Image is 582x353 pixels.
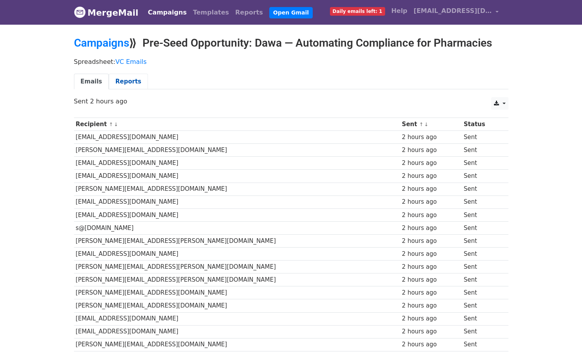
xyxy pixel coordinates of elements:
[74,338,400,351] td: [PERSON_NAME][EMAIL_ADDRESS][DOMAIN_NAME]
[402,250,460,259] div: 2 hours ago
[74,183,400,196] td: [PERSON_NAME][EMAIL_ADDRESS][DOMAIN_NAME]
[74,196,400,208] td: [EMAIL_ADDRESS][DOMAIN_NAME]
[74,234,400,247] td: [PERSON_NAME][EMAIL_ADDRESS][PERSON_NAME][DOMAIN_NAME]
[402,275,460,284] div: 2 hours ago
[462,312,502,325] td: Sent
[402,133,460,142] div: 2 hours ago
[402,172,460,181] div: 2 hours ago
[74,170,400,183] td: [EMAIL_ADDRESS][DOMAIN_NAME]
[269,7,313,18] a: Open Gmail
[462,118,502,131] th: Status
[462,170,502,183] td: Sent
[190,5,232,20] a: Templates
[74,312,400,325] td: [EMAIL_ADDRESS][DOMAIN_NAME]
[74,118,400,131] th: Recipient
[74,4,139,21] a: MergeMail
[402,224,460,233] div: 2 hours ago
[114,121,118,127] a: ↓
[74,131,400,144] td: [EMAIL_ADDRESS][DOMAIN_NAME]
[462,131,502,144] td: Sent
[74,36,508,50] h2: ⟫ Pre-Seed Opportunity: Dawa — Automating Compliance for Pharmacies
[462,325,502,338] td: Sent
[462,299,502,312] td: Sent
[419,121,423,127] a: ↑
[402,262,460,272] div: 2 hours ago
[462,273,502,286] td: Sent
[402,237,460,246] div: 2 hours ago
[462,261,502,273] td: Sent
[462,286,502,299] td: Sent
[145,5,190,20] a: Campaigns
[402,159,460,168] div: 2 hours ago
[74,36,129,49] a: Campaigns
[402,146,460,155] div: 2 hours ago
[327,3,388,19] a: Daily emails left: 1
[115,58,147,65] a: VC Emails
[402,327,460,336] div: 2 hours ago
[388,3,411,19] a: Help
[462,183,502,196] td: Sent
[462,208,502,221] td: Sent
[402,314,460,323] div: 2 hours ago
[232,5,266,20] a: Reports
[74,6,86,18] img: MergeMail logo
[74,58,508,66] p: Spreadsheet:
[74,97,508,105] p: Sent 2 hours ago
[462,144,502,157] td: Sent
[109,74,148,90] a: Reports
[74,299,400,312] td: [PERSON_NAME][EMAIL_ADDRESS][DOMAIN_NAME]
[424,121,429,127] a: ↓
[462,221,502,234] td: Sent
[402,185,460,194] div: 2 hours ago
[74,325,400,338] td: [EMAIL_ADDRESS][DOMAIN_NAME]
[109,121,113,127] a: ↑
[74,208,400,221] td: [EMAIL_ADDRESS][DOMAIN_NAME]
[402,211,460,220] div: 2 hours ago
[74,286,400,299] td: [PERSON_NAME][EMAIL_ADDRESS][DOMAIN_NAME]
[402,288,460,297] div: 2 hours ago
[74,221,400,234] td: s@[DOMAIN_NAME]
[74,144,400,157] td: [PERSON_NAME][EMAIL_ADDRESS][DOMAIN_NAME]
[330,7,385,16] span: Daily emails left: 1
[462,234,502,247] td: Sent
[462,248,502,261] td: Sent
[402,301,460,310] div: 2 hours ago
[400,118,462,131] th: Sent
[74,74,109,90] a: Emails
[462,157,502,170] td: Sent
[462,338,502,351] td: Sent
[74,157,400,170] td: [EMAIL_ADDRESS][DOMAIN_NAME]
[402,197,460,206] div: 2 hours ago
[462,196,502,208] td: Sent
[74,248,400,261] td: [EMAIL_ADDRESS][DOMAIN_NAME]
[411,3,502,22] a: [EMAIL_ADDRESS][DOMAIN_NAME]
[74,273,400,286] td: [PERSON_NAME][EMAIL_ADDRESS][PERSON_NAME][DOMAIN_NAME]
[543,315,582,353] iframe: Chat Widget
[402,340,460,349] div: 2 hours ago
[74,261,400,273] td: [PERSON_NAME][EMAIL_ADDRESS][PERSON_NAME][DOMAIN_NAME]
[414,6,492,16] span: [EMAIL_ADDRESS][DOMAIN_NAME]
